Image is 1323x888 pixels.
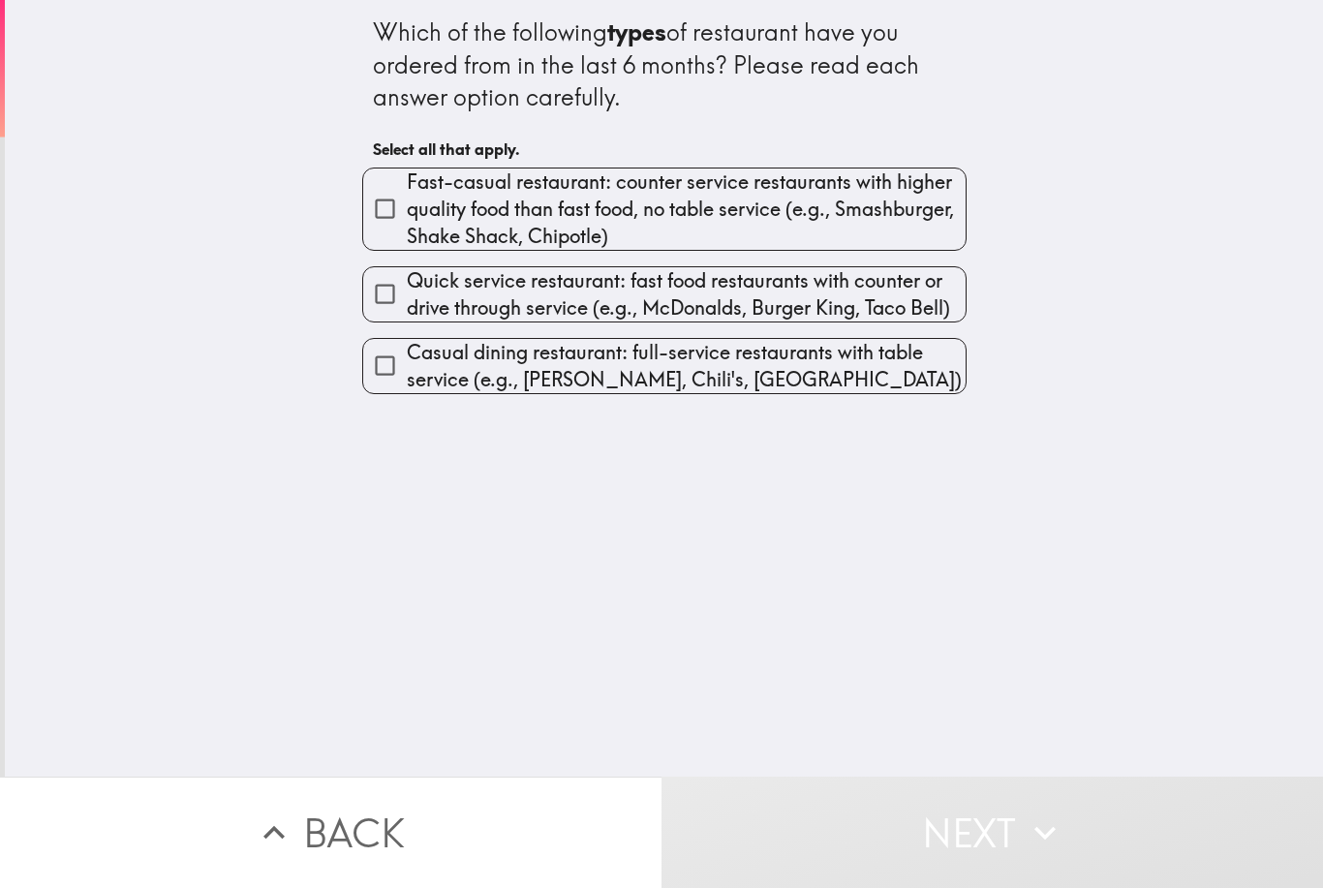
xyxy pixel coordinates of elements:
button: Fast-casual restaurant: counter service restaurants with higher quality food than fast food, no t... [363,168,966,250]
button: Casual dining restaurant: full-service restaurants with table service (e.g., [PERSON_NAME], Chili... [363,339,966,393]
div: Which of the following of restaurant have you ordered from in the last 6 months? Please read each... [373,16,956,114]
span: Quick service restaurant: fast food restaurants with counter or drive through service (e.g., McDo... [407,267,966,322]
h6: Select all that apply. [373,138,956,160]
span: Casual dining restaurant: full-service restaurants with table service (e.g., [PERSON_NAME], Chili... [407,339,966,393]
span: Fast-casual restaurant: counter service restaurants with higher quality food than fast food, no t... [407,168,966,250]
button: Next [661,777,1323,888]
button: Quick service restaurant: fast food restaurants with counter or drive through service (e.g., McDo... [363,267,966,322]
b: types [607,17,666,46]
